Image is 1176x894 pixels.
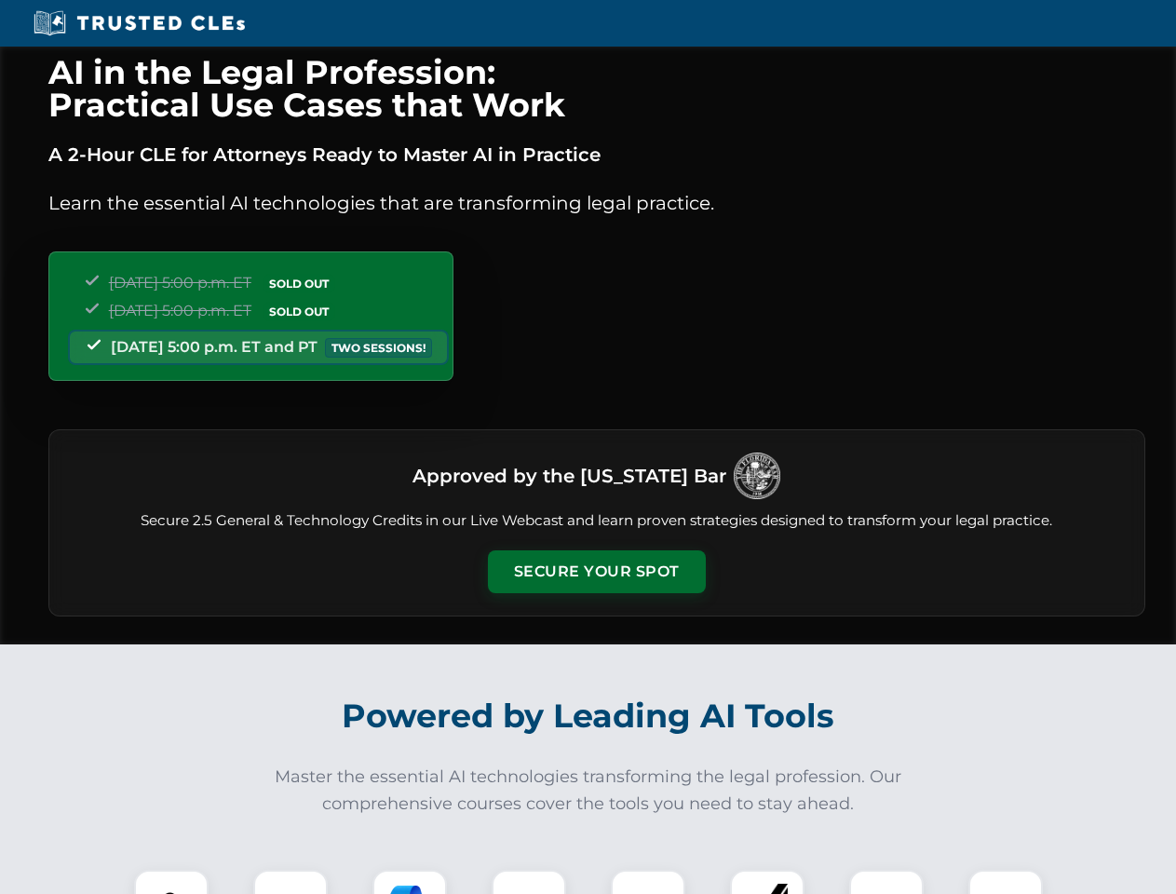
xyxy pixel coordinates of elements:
button: Secure Your Spot [488,550,706,593]
p: Master the essential AI technologies transforming the legal profession. Our comprehensive courses... [263,764,914,818]
span: SOLD OUT [263,302,335,321]
h1: AI in the Legal Profession: Practical Use Cases that Work [48,56,1145,121]
span: [DATE] 5:00 p.m. ET [109,302,251,319]
h3: Approved by the [US_STATE] Bar [412,459,726,493]
span: [DATE] 5:00 p.m. ET [109,274,251,291]
p: Secure 2.5 General & Technology Credits in our Live Webcast and learn proven strategies designed ... [72,510,1122,532]
h2: Powered by Leading AI Tools [73,684,1104,749]
p: Learn the essential AI technologies that are transforming legal practice. [48,188,1145,218]
span: SOLD OUT [263,274,335,293]
img: Logo [734,453,780,499]
img: Trusted CLEs [28,9,250,37]
p: A 2-Hour CLE for Attorneys Ready to Master AI in Practice [48,140,1145,169]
